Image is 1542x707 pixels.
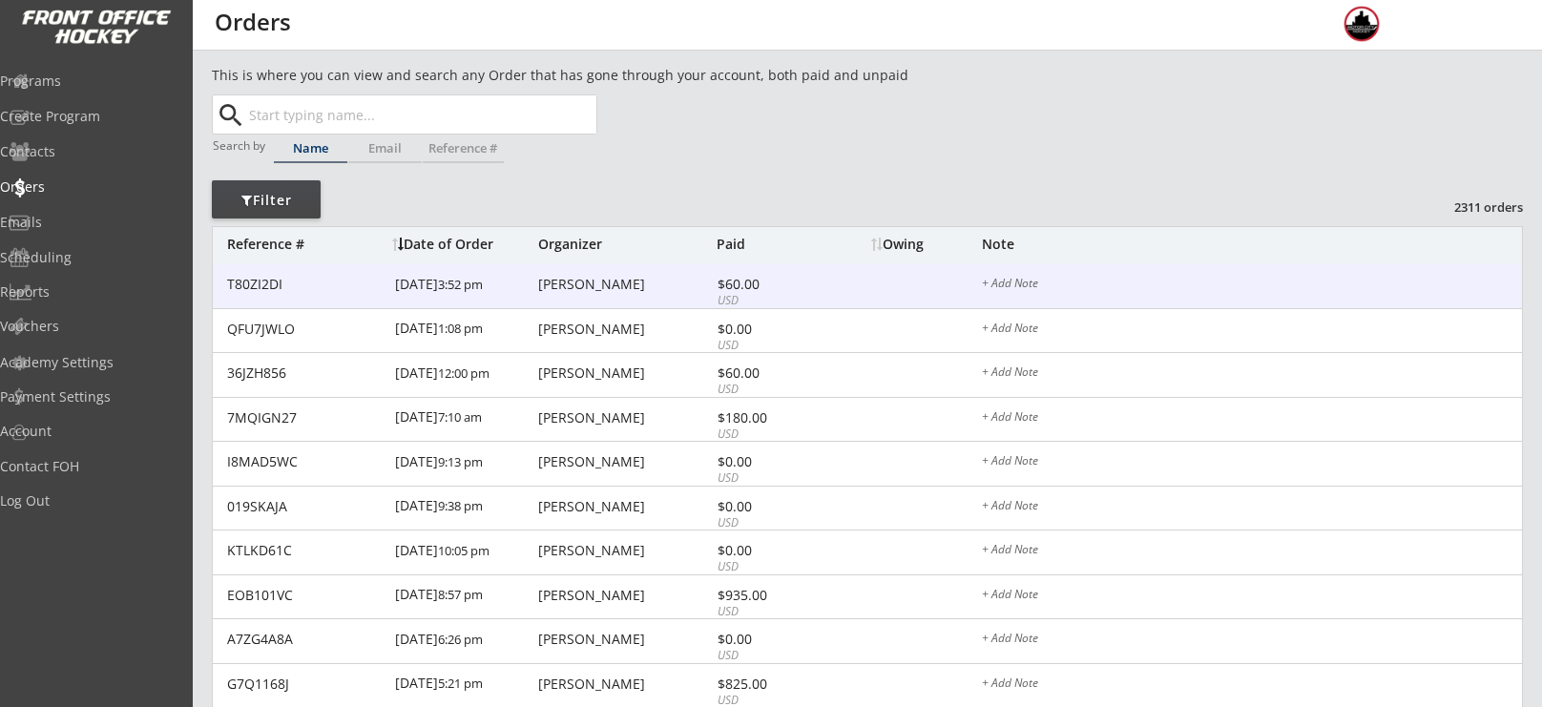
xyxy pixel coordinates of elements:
[438,320,483,337] font: 1:08 pm
[718,382,820,398] div: USD
[227,278,384,291] div: T80ZI2DI
[245,95,596,134] input: Start typing name...
[538,677,712,691] div: [PERSON_NAME]
[395,575,533,618] div: [DATE]
[274,142,347,155] div: Name
[395,619,533,662] div: [DATE]
[982,278,1522,293] div: + Add Note
[438,276,483,293] font: 3:52 pm
[718,648,820,664] div: USD
[438,364,490,382] font: 12:00 pm
[395,664,533,707] div: [DATE]
[227,544,384,557] div: KTLKD61C
[718,604,820,620] div: USD
[227,238,383,251] div: Reference #
[538,411,712,425] div: [PERSON_NAME]
[718,426,820,443] div: USD
[982,455,1522,470] div: + Add Note
[538,366,712,380] div: [PERSON_NAME]
[227,500,384,513] div: 019SKAJA
[227,633,384,646] div: A7ZG4A8A
[395,398,533,441] div: [DATE]
[215,100,246,131] button: search
[538,500,712,513] div: [PERSON_NAME]
[395,442,533,485] div: [DATE]
[718,338,820,354] div: USD
[982,366,1522,382] div: + Add Note
[538,278,712,291] div: [PERSON_NAME]
[438,453,483,470] font: 9:13 pm
[395,309,533,352] div: [DATE]
[871,238,981,251] div: Owing
[438,675,483,692] font: 5:21 pm
[982,322,1522,338] div: + Add Note
[982,500,1522,515] div: + Add Note
[982,633,1522,648] div: + Add Note
[438,408,482,426] font: 7:10 am
[395,530,533,573] div: [DATE]
[438,631,483,648] font: 6:26 pm
[538,589,712,602] div: [PERSON_NAME]
[227,366,384,380] div: 36JZH856
[227,322,384,336] div: QFU7JWLO
[718,500,820,513] div: $0.00
[718,515,820,531] div: USD
[227,589,384,602] div: EOB101VC
[538,544,712,557] div: [PERSON_NAME]
[717,238,820,251] div: Paid
[395,264,533,307] div: [DATE]
[718,278,820,291] div: $60.00
[423,142,504,155] div: Reference #
[212,66,1017,85] div: This is where you can view and search any Order that has gone through your account, both paid and...
[718,544,820,557] div: $0.00
[348,142,422,155] div: Email
[718,322,820,336] div: $0.00
[395,353,533,396] div: [DATE]
[982,589,1522,604] div: + Add Note
[718,455,820,468] div: $0.00
[392,238,533,251] div: Date of Order
[718,366,820,380] div: $60.00
[395,487,533,530] div: [DATE]
[718,411,820,425] div: $180.00
[213,139,267,152] div: Search by
[538,455,712,468] div: [PERSON_NAME]
[982,411,1522,426] div: + Add Note
[538,322,712,336] div: [PERSON_NAME]
[438,586,483,603] font: 8:57 pm
[1424,198,1523,216] div: 2311 orders
[718,677,820,691] div: $825.00
[438,497,483,514] font: 9:38 pm
[718,559,820,575] div: USD
[227,455,384,468] div: I8MAD5WC
[982,677,1522,693] div: + Add Note
[227,411,384,425] div: 7MQIGN27
[438,542,490,559] font: 10:05 pm
[718,293,820,309] div: USD
[982,544,1522,559] div: + Add Note
[718,470,820,487] div: USD
[538,633,712,646] div: [PERSON_NAME]
[718,589,820,602] div: $935.00
[718,633,820,646] div: $0.00
[227,677,384,691] div: G7Q1168J
[982,238,1522,251] div: Note
[212,191,321,210] div: Filter
[538,238,712,251] div: Organizer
